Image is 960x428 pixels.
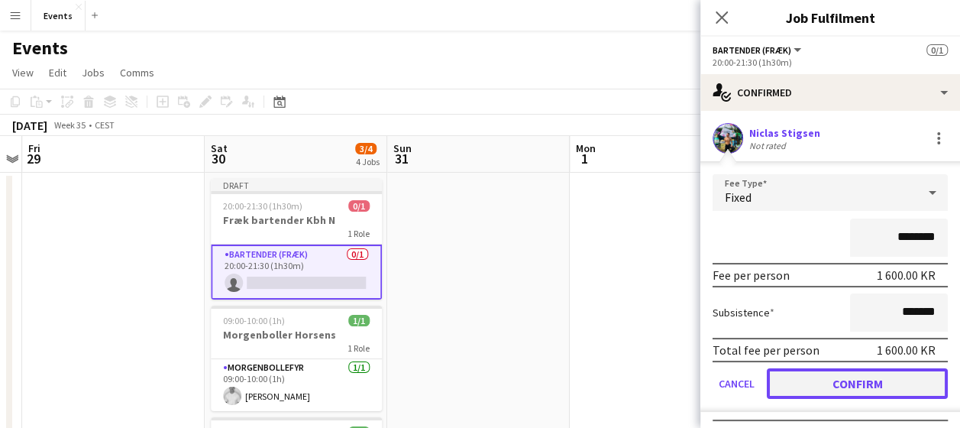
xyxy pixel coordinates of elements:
span: 0/1 [926,44,948,56]
label: Subsistence [713,306,774,319]
div: Fee per person [713,267,790,283]
span: 20:00-21:30 (1h30m) [223,200,302,212]
button: Events [31,1,86,31]
span: Fixed [725,190,752,205]
div: Total fee per person [713,342,819,358]
span: 1/1 [348,315,370,326]
div: Confirmed [700,74,960,111]
a: View [6,63,40,83]
a: Edit [43,63,73,83]
div: CEST [95,119,115,131]
span: Sun [393,141,412,155]
div: Not rated [749,140,789,151]
span: Comms [120,66,154,79]
span: Fri [28,141,40,155]
app-card-role: Morgenbollefyr1/109:00-10:00 (1h)[PERSON_NAME] [211,359,382,411]
h3: Fræk bartender Kbh N [211,213,382,227]
span: 1 Role [347,228,370,239]
span: Mon [576,141,596,155]
app-card-role: Bartender (Fræk)0/120:00-21:30 (1h30m) [211,245,382,300]
div: 1 600.00 KR [877,342,936,358]
span: Jobs [82,66,105,79]
a: Jobs [76,63,111,83]
span: 1 [574,150,596,167]
span: Edit [49,66,66,79]
span: 3/4 [355,143,377,154]
button: Confirm [767,368,948,399]
span: Sat [211,141,228,155]
div: 20:00-21:30 (1h30m) [713,57,948,68]
button: Bartender (Fræk) [713,44,803,56]
div: 1 600.00 KR [877,267,936,283]
div: Draft [211,179,382,191]
span: 09:00-10:00 (1h) [223,315,285,326]
div: [DATE] [12,118,47,133]
span: Bartender (Fræk) [713,44,791,56]
span: View [12,66,34,79]
div: Niclas Stigsen [749,126,820,140]
div: 4 Jobs [356,156,380,167]
span: 1 Role [347,342,370,354]
h3: Job Fulfilment [700,8,960,28]
app-job-card: Draft20:00-21:30 (1h30m)0/1Fræk bartender Kbh N1 RoleBartender (Fræk)0/120:00-21:30 (1h30m) [211,179,382,300]
h3: Morgenboller Horsens [211,328,382,342]
span: 31 [391,150,412,167]
a: Comms [114,63,160,83]
span: 29 [26,150,40,167]
h1: Events [12,37,68,60]
button: Cancel [713,368,761,399]
span: 0/1 [348,200,370,212]
app-job-card: 09:00-10:00 (1h)1/1Morgenboller Horsens1 RoleMorgenbollefyr1/109:00-10:00 (1h)[PERSON_NAME] [211,306,382,411]
span: 30 [208,150,228,167]
span: Week 35 [50,119,89,131]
